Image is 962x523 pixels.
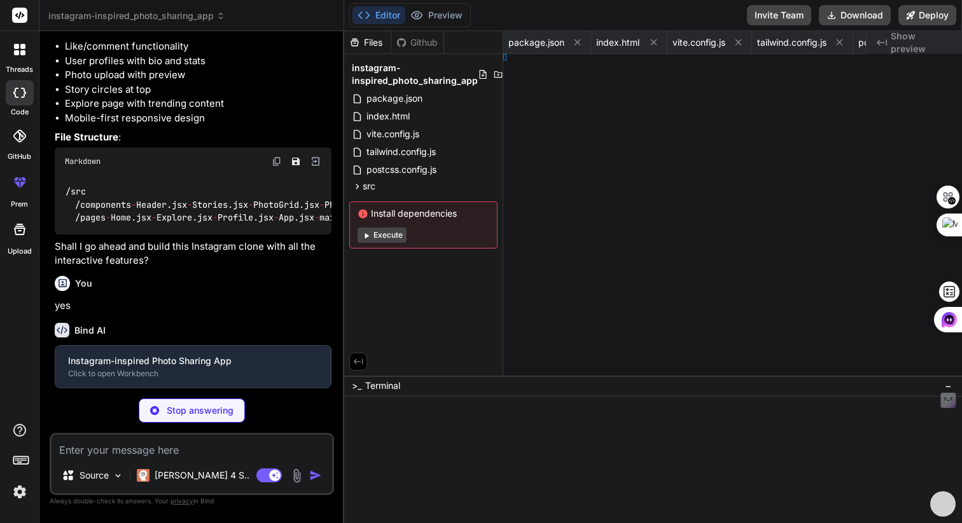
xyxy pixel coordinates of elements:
span: Terminal [365,379,400,392]
span: - [213,212,218,223]
div: Github [391,36,443,49]
span: vite.config.js [673,36,725,49]
span: package.json [365,91,424,106]
span: >_ [352,379,361,392]
p: : [55,130,331,145]
strong: File Structure [55,131,118,143]
span: tailwind.config.js [365,144,437,160]
span: Install dependencies [358,207,489,220]
li: Like/comment functionality [65,39,331,54]
span: - [248,199,253,210]
span: privacy [171,497,193,505]
span: Markdown [65,156,101,166]
img: Open in Browser [310,156,321,167]
span: - [187,199,192,210]
img: attachment [289,468,304,483]
span: - [274,212,279,223]
label: code [11,107,29,118]
button: Invite Team [747,5,811,25]
span: instagram-inspired_photo_sharing_app [352,62,478,87]
label: threads [6,64,33,75]
span: - [131,199,136,210]
div: Click to open Workbench [68,369,317,379]
li: User profiles with bio and stats [65,54,331,69]
p: Shall I go ahead and build this Instagram clone with all the interactive features? [55,240,331,268]
span: vite.config.js [365,126,421,142]
label: Upload [8,246,32,257]
img: copy [272,156,282,166]
li: Photo upload with preview [65,68,331,83]
span: - [319,199,324,210]
span: tailwind.config.js [757,36,826,49]
p: [PERSON_NAME] 4 S.. [155,469,249,482]
span: instagram-inspired_photo_sharing_app [48,10,225,22]
span: index.html [365,109,411,124]
div: Files [344,36,391,49]
span: postcss.config.js [858,36,928,49]
code: /src /components Header.jsx Stories.jsx PhotoGrid.jsx PhotoCard.jsx UserProfile.jsx UploadModal.j... [65,185,554,224]
span: - [106,212,111,223]
button: Download [819,5,891,25]
span: package.json [508,36,564,49]
p: Source [80,469,109,482]
span: src [363,180,375,193]
p: Always double-check its answers. Your in Bind [50,495,334,507]
li: Story circles at top [65,83,331,97]
h6: Bind AI [74,324,106,337]
span: postcss.config.js [365,162,438,177]
label: GitHub [8,151,31,162]
span: - [151,212,157,223]
li: Explore page with trending content [65,97,331,111]
button: Instagram-inspired Photo Sharing AppClick to open Workbench [55,346,330,388]
p: Stop answering [167,404,234,417]
button: Editor [352,6,405,24]
li: Mobile-first responsive design [65,111,331,126]
span: − [945,379,952,392]
img: Pick Models [113,470,123,481]
button: − [942,376,954,396]
img: icon [309,469,322,482]
h6: You [75,277,92,290]
button: Preview [405,6,468,24]
span: Show preview [891,30,952,55]
img: settings [9,481,31,503]
span: index.html [596,36,639,49]
button: Execute [358,228,407,243]
button: Save file [287,153,305,170]
p: yes [55,299,331,313]
div: Instagram-inspired Photo Sharing App [68,355,317,367]
button: Deploy [898,5,956,25]
label: prem [11,199,28,210]
img: Claude 4 Sonnet [137,469,150,482]
span: - [314,212,319,223]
